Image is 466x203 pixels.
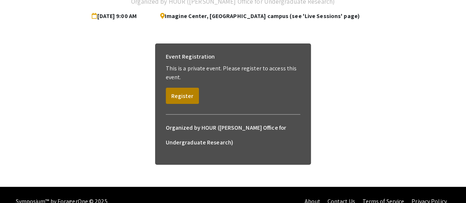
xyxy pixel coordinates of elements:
[154,9,360,24] span: Imagine Center, [GEOGRAPHIC_DATA] campus (see 'Live Sessions' page)
[92,9,140,24] span: [DATE] 9:00 AM
[166,120,301,150] h6: Organized by HOUR ([PERSON_NAME] Office for Undergraduate Research)
[166,64,301,82] p: This is a private event. Please register to access this event.
[166,88,199,104] button: Register
[6,170,31,197] iframe: Chat
[166,49,215,64] h6: Event Registration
